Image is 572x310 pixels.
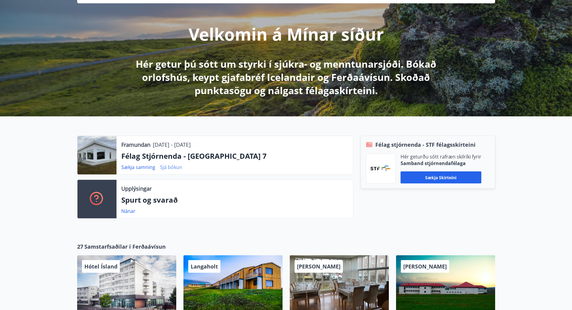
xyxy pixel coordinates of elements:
p: Samband stjórnendafélaga [401,160,481,167]
a: Nánar [121,208,135,214]
p: Spurt og svarað [121,195,348,205]
span: Langaholt [191,263,218,270]
span: Hótel Ísland [84,263,117,270]
img: vjCaq2fThgY3EUYqSgpjEiBg6WP39ov69hlhuPVN.png [371,166,391,171]
a: Sækja samning [121,164,155,170]
p: Framundan [121,141,150,149]
span: Samstarfsaðilar í Ferðaávísun [84,243,166,250]
p: Félag Stjórnenda - [GEOGRAPHIC_DATA] 7 [121,151,348,161]
span: [PERSON_NAME] [297,263,340,270]
p: Hér geturðu sótt rafræn skilríki fyrir [401,153,481,160]
p: Velkomin á Mínar síður [189,23,384,45]
p: [DATE] - [DATE] [153,141,191,149]
span: 27 [77,243,83,250]
span: [PERSON_NAME] [403,263,447,270]
p: Hér getur þú sótt um styrki í sjúkra- og menntunarsjóði. Bókað orlofshús, keypt gjafabréf Iceland... [128,57,445,97]
p: Upplýsingar [121,185,152,192]
button: Sækja skírteini [401,171,481,183]
a: Sjá bókun [160,164,182,170]
span: Félag stjórnenda - STF félagsskírteini [375,141,476,149]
